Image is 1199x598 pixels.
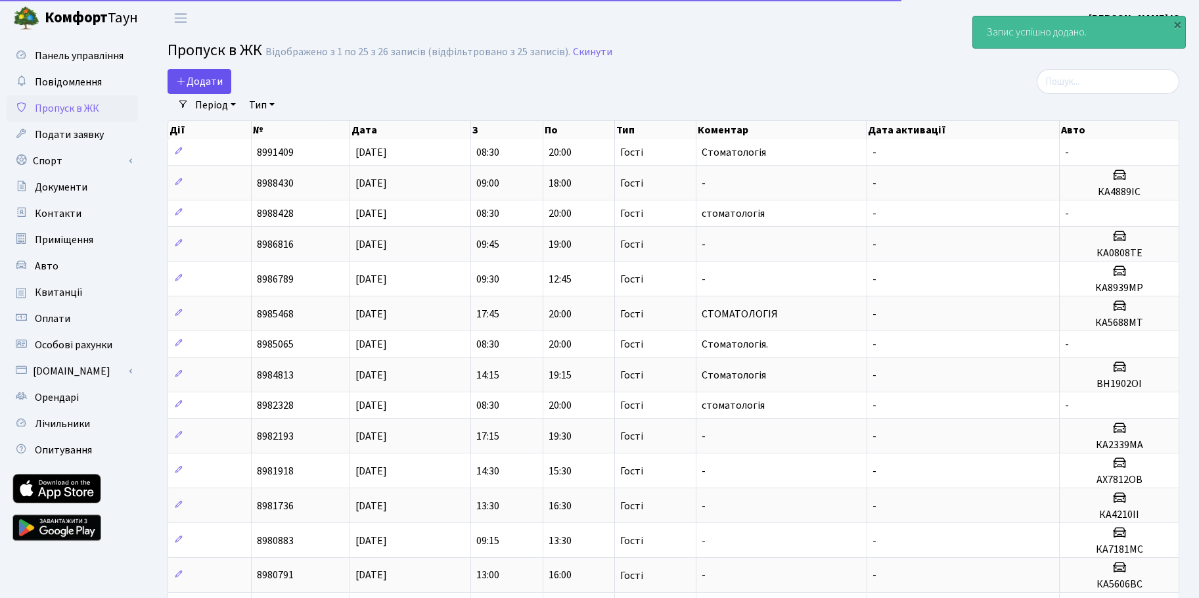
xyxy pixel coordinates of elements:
[168,39,262,62] span: Пропуск в ЖК
[872,307,876,321] span: -
[620,178,643,189] span: Гості
[35,311,70,326] span: Оплати
[7,122,138,148] a: Подати заявку
[620,431,643,442] span: Гості
[549,272,572,287] span: 12:45
[355,568,387,583] span: [DATE]
[702,337,768,352] span: Стоматологія.
[549,145,572,160] span: 20:00
[702,568,706,583] span: -
[7,174,138,200] a: Документи
[350,121,471,139] th: Дата
[35,75,102,89] span: Повідомлення
[872,368,876,382] span: -
[7,384,138,411] a: Орендарі
[1065,282,1173,294] h5: КА8939МР
[1065,543,1173,556] h5: КА7181МС
[476,307,499,321] span: 17:45
[872,206,876,221] span: -
[1065,145,1069,160] span: -
[702,398,765,413] span: стоматологія
[872,337,876,352] span: -
[549,499,572,513] span: 16:30
[7,411,138,437] a: Лічильники
[257,272,294,287] span: 8986789
[168,69,231,94] a: Додати
[35,259,58,273] span: Авто
[355,145,387,160] span: [DATE]
[549,237,572,252] span: 19:00
[476,464,499,478] span: 14:30
[1060,121,1179,139] th: Авто
[620,147,643,158] span: Гості
[164,7,197,29] button: Переключити навігацію
[265,46,570,58] div: Відображено з 1 по 25 з 26 записів (відфільтровано з 25 записів).
[1065,317,1173,329] h5: КА5688МТ
[476,534,499,548] span: 09:15
[1065,439,1173,451] h5: КА2339МА
[1065,474,1173,486] h5: АХ7812ОВ
[35,180,87,195] span: Документи
[1065,247,1173,260] h5: КА0808ТЕ
[355,176,387,191] span: [DATE]
[35,285,83,300] span: Квитанції
[702,464,706,478] span: -
[7,69,138,95] a: Повідомлення
[7,227,138,253] a: Приміщення
[476,145,499,160] span: 08:30
[35,101,99,116] span: Пропуск в ЖК
[620,400,643,411] span: Гості
[355,272,387,287] span: [DATE]
[702,368,766,382] span: Стоматологія
[1065,206,1069,221] span: -
[620,208,643,219] span: Гості
[702,534,706,548] span: -
[257,464,294,478] span: 8981918
[872,464,876,478] span: -
[355,237,387,252] span: [DATE]
[168,121,252,139] th: Дії
[549,307,572,321] span: 20:00
[620,501,643,511] span: Гості
[355,398,387,413] span: [DATE]
[355,534,387,548] span: [DATE]
[696,121,867,139] th: Коментар
[702,145,766,160] span: Стоматологія
[1065,378,1173,390] h5: ВН1902ОІ
[549,534,572,548] span: 13:30
[7,200,138,227] a: Контакти
[355,206,387,221] span: [DATE]
[252,121,351,139] th: №
[244,94,280,116] a: Тип
[35,417,90,431] span: Лічильники
[257,337,294,352] span: 8985065
[476,237,499,252] span: 09:45
[476,398,499,413] span: 08:30
[549,429,572,444] span: 19:30
[549,398,572,413] span: 20:00
[257,534,294,548] span: 8980883
[702,499,706,513] span: -
[1171,18,1184,31] div: ×
[702,307,778,321] span: СТОМАТОЛОГІЯ
[872,145,876,160] span: -
[702,272,706,287] span: -
[355,429,387,444] span: [DATE]
[355,368,387,382] span: [DATE]
[190,94,241,116] a: Період
[620,239,643,250] span: Гості
[476,176,499,191] span: 09:00
[45,7,138,30] span: Таун
[1065,509,1173,521] h5: КА4210ІІ
[549,368,572,382] span: 19:15
[620,274,643,285] span: Гості
[973,16,1185,48] div: Запис успішно додано.
[355,464,387,478] span: [DATE]
[35,390,79,405] span: Орендарі
[355,337,387,352] span: [DATE]
[257,145,294,160] span: 8991409
[620,466,643,476] span: Гості
[620,309,643,319] span: Гості
[620,370,643,380] span: Гості
[1065,578,1173,591] h5: КА5606ВС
